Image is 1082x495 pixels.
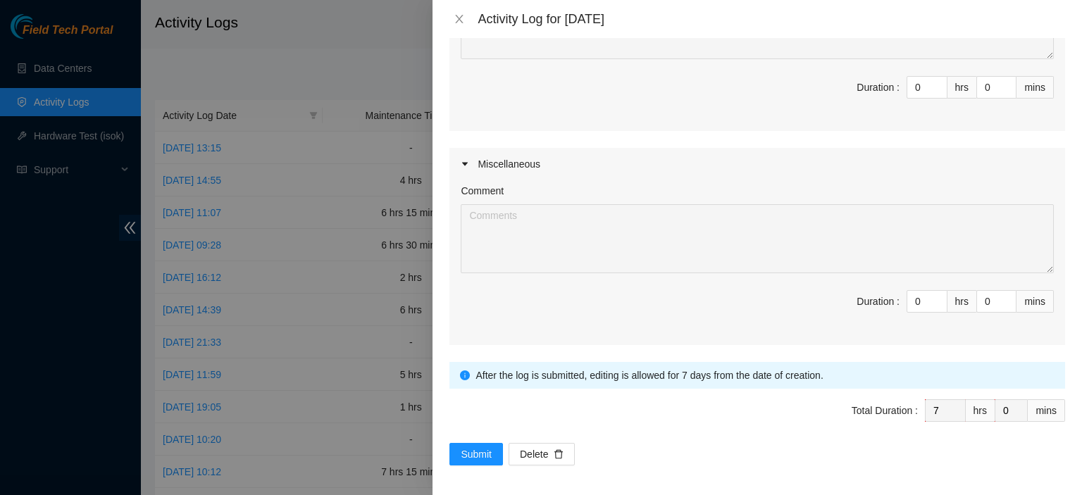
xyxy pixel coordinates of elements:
[966,399,995,422] div: hrs
[509,443,575,465] button: Deletedelete
[947,290,977,313] div: hrs
[454,13,465,25] span: close
[947,76,977,99] div: hrs
[520,446,548,462] span: Delete
[1016,290,1054,313] div: mins
[460,370,470,380] span: info-circle
[857,80,900,95] div: Duration :
[1016,76,1054,99] div: mins
[1028,399,1065,422] div: mins
[461,183,504,199] label: Comment
[857,294,900,309] div: Duration :
[449,13,469,26] button: Close
[852,403,918,418] div: Total Duration :
[554,449,564,460] span: delete
[475,368,1055,383] div: After the log is submitted, editing is allowed for 7 days from the date of creation.
[461,204,1054,273] textarea: Comment
[449,148,1065,180] div: Miscellaneous
[449,443,503,465] button: Submit
[461,446,492,462] span: Submit
[478,11,1065,27] div: Activity Log for [DATE]
[461,160,469,168] span: caret-right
